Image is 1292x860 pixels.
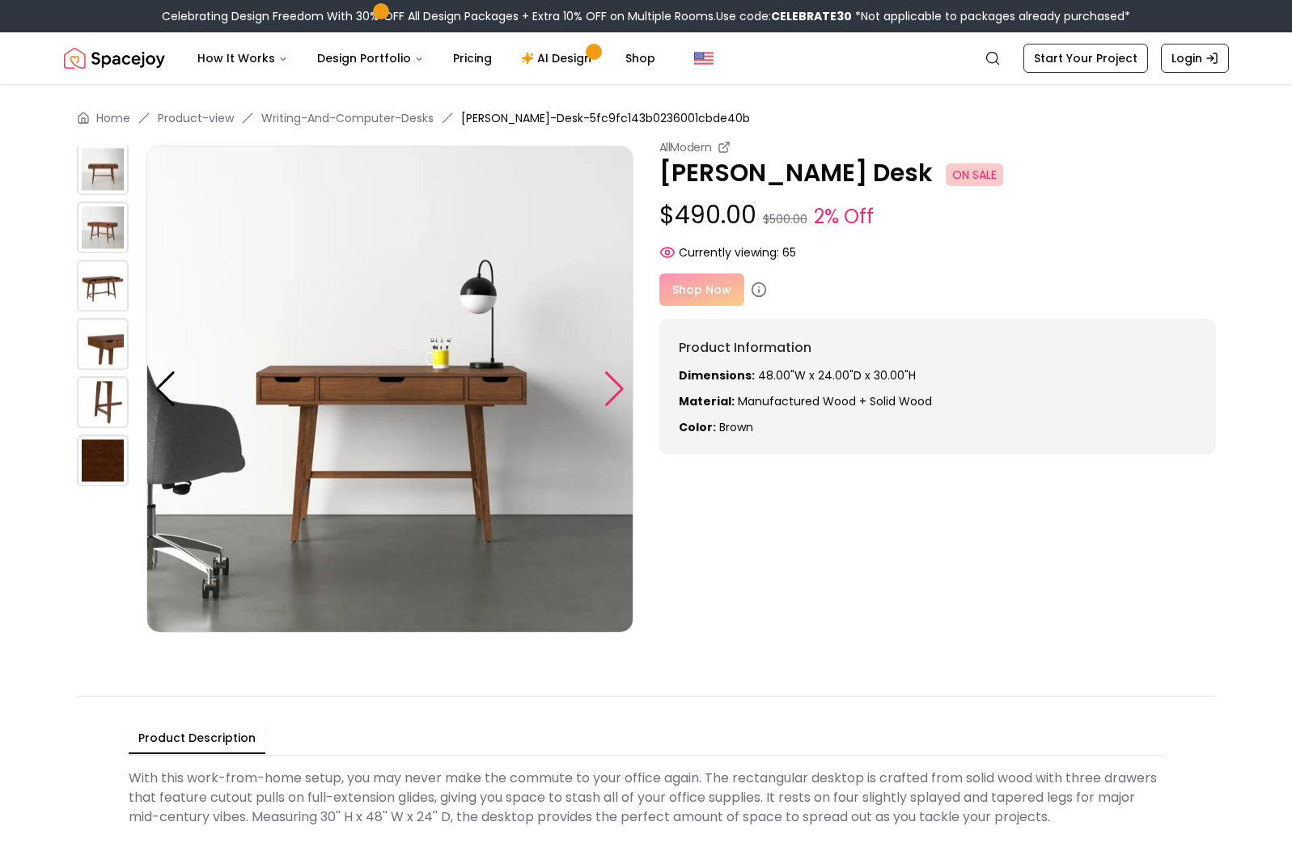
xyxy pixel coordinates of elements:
[146,146,633,633] img: https://storage.googleapis.com/spacejoy-main/assets/5fc9fc143b0236001cbde40b/product_3_f5a4f64ph4l
[77,201,129,253] img: https://storage.googleapis.com/spacejoy-main/assets/5fc9fc143b0236001cbde40b/product_1_3fab4e8g22mh
[738,393,932,409] span: Manufactured Wood + Solid Wood
[679,419,716,435] strong: Color:
[77,376,129,428] img: https://storage.googleapis.com/spacejoy-main/assets/5fc9fc143b0236001cbde40b/product_4_4lbj3o74k04
[1023,44,1148,73] a: Start Your Project
[508,42,609,74] a: AI Design
[659,159,1216,188] p: [PERSON_NAME] Desk
[64,42,165,74] img: Spacejoy Logo
[679,244,779,261] span: Currently viewing:
[782,244,796,261] span: 65
[659,201,1216,231] p: $490.00
[440,42,505,74] a: Pricing
[64,42,165,74] a: Spacejoy
[77,143,129,195] img: https://storage.googleapis.com/spacejoy-main/assets/5fc9fc143b0236001cbde40b/product_0_jpnbkjj1cob
[461,110,750,126] span: [PERSON_NAME]-Desk-5fc9fc143b0236001cbde40b
[679,393,735,409] strong: Material:
[158,110,234,126] a: Product-view
[694,49,714,68] img: United States
[304,42,437,74] button: Design Portfolio
[1161,44,1229,73] a: Login
[771,8,852,24] b: CELEBRATE30
[96,110,130,126] a: Home
[184,42,668,74] nav: Main
[129,762,1164,833] div: With this work-from-home setup, you may never make the commute to your office again. The rectangu...
[612,42,668,74] a: Shop
[162,8,1130,24] div: Celebrating Design Freedom With 30% OFF All Design Packages + Extra 10% OFF on Multiple Rooms.
[659,139,712,155] small: AllModern
[946,163,1003,186] span: ON SALE
[64,32,1229,84] nav: Global
[261,110,434,126] a: Writing-And-Computer-Desks
[716,8,852,24] span: Use code:
[77,260,129,311] img: https://storage.googleapis.com/spacejoy-main/assets/5fc9fc143b0236001cbde40b/product_2_ll315h9cdp1h
[719,419,753,435] span: brown
[77,110,1216,126] nav: breadcrumb
[852,8,1130,24] span: *Not applicable to packages already purchased*
[129,723,265,754] button: Product Description
[679,367,755,383] strong: Dimensions:
[814,202,874,231] small: 2% Off
[184,42,301,74] button: How It Works
[77,318,129,370] img: https://storage.googleapis.com/spacejoy-main/assets/5fc9fc143b0236001cbde40b/product_3_coddc7gc2b0h
[679,367,1197,383] p: 48.00"W x 24.00"D x 30.00"H
[77,434,129,486] img: https://storage.googleapis.com/spacejoy-main/assets/5fc9fc143b0236001cbde40b/product_5_m077a48e197
[679,338,1197,358] h6: Product Information
[763,211,807,227] small: $500.00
